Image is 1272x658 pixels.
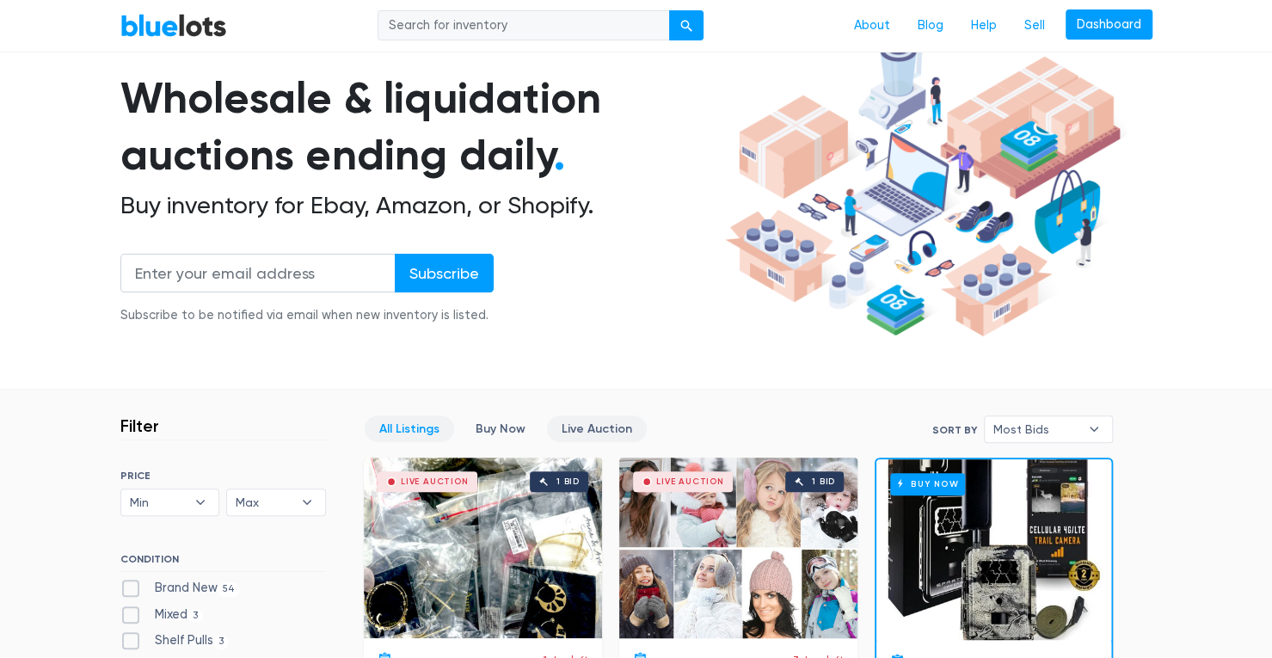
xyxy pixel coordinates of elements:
[461,415,540,442] a: Buy Now
[120,191,719,220] h2: Buy inventory for Ebay, Amazon, or Shopify.
[182,489,218,515] b: ▾
[547,415,647,442] a: Live Auction
[120,415,159,436] h3: Filter
[957,9,1011,42] a: Help
[120,606,204,624] label: Mixed
[1011,9,1059,42] a: Sell
[656,477,724,486] div: Live Auction
[120,553,326,572] h6: CONDITION
[120,254,396,292] input: Enter your email address
[401,477,469,486] div: Live Auction
[213,636,230,649] span: 3
[187,609,204,623] span: 3
[1066,9,1152,40] a: Dashboard
[1076,416,1112,442] b: ▾
[120,13,227,38] a: BlueLots
[218,582,241,596] span: 54
[364,458,602,638] a: Live Auction 1 bid
[120,579,241,598] label: Brand New
[130,489,187,515] span: Min
[876,459,1111,640] a: Buy Now
[719,32,1127,345] img: hero-ee84e7d0318cb26816c560f6b4441b76977f77a177738b4e94f68c95b2b83dbb.png
[378,10,670,41] input: Search for inventory
[120,306,494,325] div: Subscribe to be notified via email when new inventory is listed.
[619,458,857,638] a: Live Auction 1 bid
[554,129,565,181] span: .
[890,473,965,495] h6: Buy Now
[840,9,904,42] a: About
[993,416,1079,442] span: Most Bids
[395,254,494,292] input: Subscribe
[904,9,957,42] a: Blog
[365,415,454,442] a: All Listings
[120,631,230,650] label: Shelf Pulls
[812,477,835,486] div: 1 bid
[556,477,580,486] div: 1 bid
[120,470,326,482] h6: PRICE
[120,70,719,184] h1: Wholesale & liquidation auctions ending daily
[932,422,977,438] label: Sort By
[236,489,292,515] span: Max
[289,489,325,515] b: ▾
